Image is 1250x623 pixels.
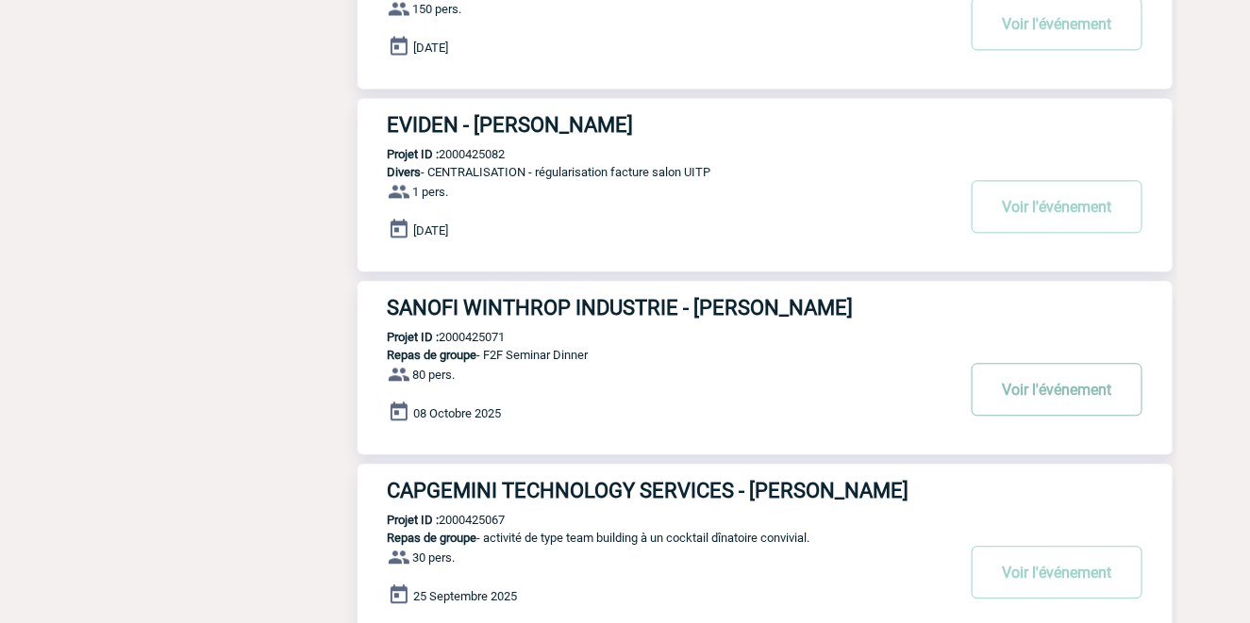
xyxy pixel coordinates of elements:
span: 80 pers. [413,368,456,382]
p: 2000425082 [358,147,506,161]
p: 2000425071 [358,330,506,344]
button: Voir l'événement [972,546,1142,598]
span: 150 pers. [413,2,462,16]
h3: CAPGEMINI TECHNOLOGY SERVICES - [PERSON_NAME] [388,479,954,502]
b: Projet ID : [388,513,440,527]
a: CAPGEMINI TECHNOLOGY SERVICES - [PERSON_NAME] [358,479,1173,502]
span: 25 Septembre 2025 [414,589,518,603]
span: [DATE] [414,223,449,238]
p: 2000425067 [358,513,506,527]
p: - activité de type team building à un cocktail dînatoire convivial. [358,531,954,545]
h3: EVIDEN - [PERSON_NAME] [388,113,954,137]
span: [DATE] [414,41,449,55]
a: EVIDEN - [PERSON_NAME] [358,113,1173,137]
span: 1 pers. [413,185,449,199]
p: - F2F Seminar Dinner [358,348,954,362]
b: Projet ID : [388,330,440,344]
button: Voir l'événement [972,180,1142,233]
p: - CENTRALISATION - régularisation facture salon UITP [358,165,954,179]
span: Repas de groupe [388,348,477,362]
span: Repas de groupe [388,531,477,545]
span: 08 Octobre 2025 [414,406,502,420]
a: SANOFI WINTHROP INDUSTRIE - [PERSON_NAME] [358,296,1173,320]
span: Divers [388,165,422,179]
h3: SANOFI WINTHROP INDUSTRIE - [PERSON_NAME] [388,296,954,320]
b: Projet ID : [388,147,440,161]
button: Voir l'événement [972,363,1142,416]
span: 30 pers. [413,550,456,565]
